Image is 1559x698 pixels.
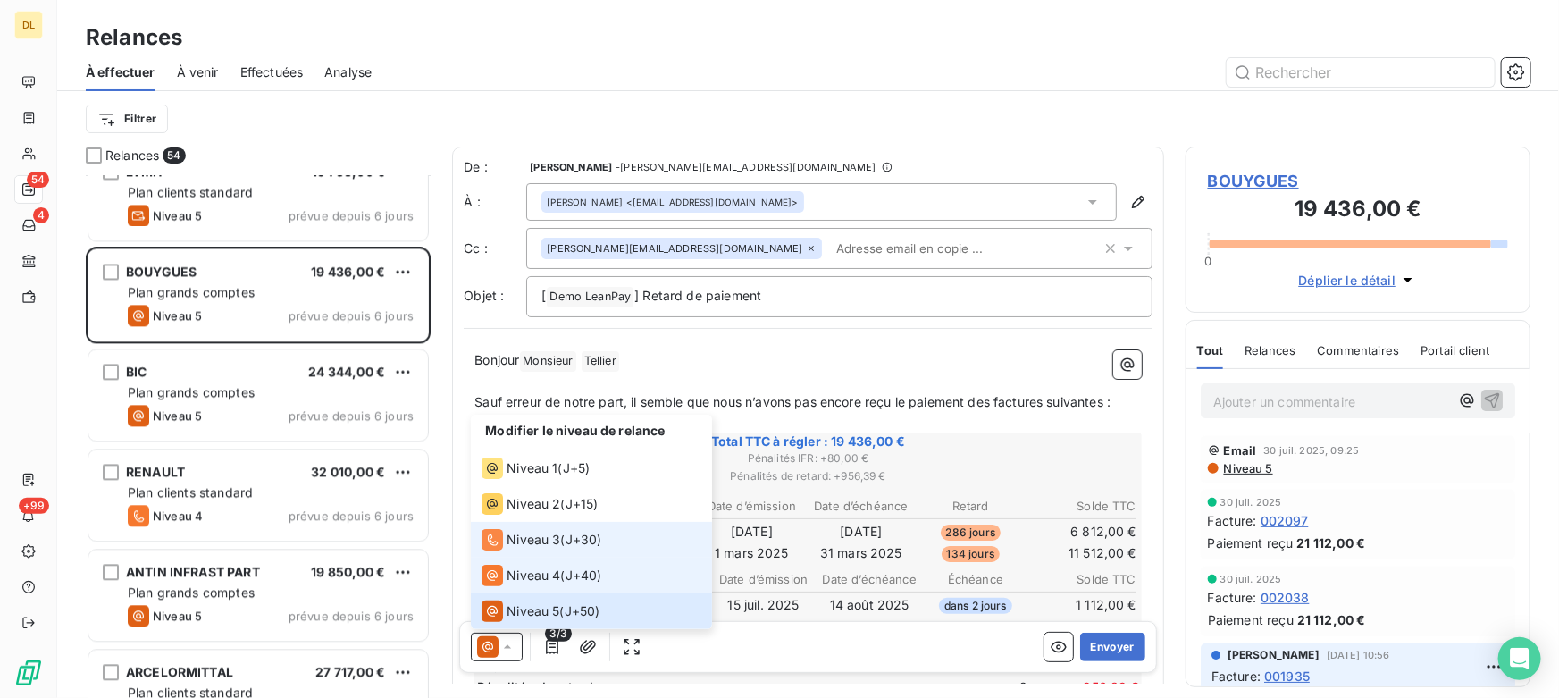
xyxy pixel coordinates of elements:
span: 002038 [1261,588,1310,607]
span: Niveau 5 [153,208,202,223]
h3: 19 436,00 € [1208,193,1508,229]
span: ARCELORMITTAL [126,664,233,679]
span: Niveau 2 [507,495,560,513]
span: 54 [163,147,185,164]
span: prévue depuis 6 jours [289,308,414,323]
p: Pénalités de retard [477,678,918,696]
td: [DATE] [698,522,805,542]
span: Facture : [1208,511,1257,530]
span: Niveau 5 [153,609,202,623]
span: Niveau 5 [507,602,559,620]
div: grid [86,175,431,698]
span: dans 2 jours [939,598,1012,614]
span: Monsieur [520,351,575,372]
td: 6 812,00 € [1027,522,1137,542]
span: Relances [105,147,159,164]
td: 1 mars 2025 [698,543,805,563]
span: 134 jours [942,546,1000,562]
span: Niveau 4 [153,509,203,523]
span: Paiement reçu [1208,610,1294,629]
span: Effectuées [240,63,304,81]
span: Plan clients standard [128,184,253,199]
span: Paiement reçu [1208,534,1294,552]
a: 54 [14,175,42,204]
label: Cc : [464,240,526,257]
span: Facture : [1208,588,1257,607]
td: 1 112,00 € [1029,595,1137,615]
span: Plan grands comptes [128,384,255,399]
span: 19 436,00 € [311,264,385,279]
span: Plan grands comptes [128,284,255,299]
th: Échéance [924,570,1028,589]
th: Solde TTC [1029,570,1137,589]
span: 0 [1205,254,1212,268]
label: À : [464,193,526,211]
span: ANTIN INFRAST PART [126,564,260,579]
input: Adresse email en copie ... [829,235,1035,262]
td: 31 mars 2025 [808,543,915,563]
span: Bonjour [474,352,519,367]
span: Niveau 5 [153,308,202,323]
span: Analyse [324,63,372,81]
span: De : [464,158,526,176]
span: +99 [19,498,49,514]
span: 21 112,00 € [1297,610,1366,629]
h3: Relances [86,21,182,54]
span: Relances [1245,343,1295,357]
span: Facture : [1211,667,1261,685]
span: Tellier [582,351,619,372]
span: [PERSON_NAME] [1228,647,1320,663]
span: [PERSON_NAME] [530,162,612,172]
a: 4 [14,211,42,240]
span: Demo LeanPay [547,287,633,307]
div: ( [482,493,598,515]
div: ( [482,565,601,586]
span: BOUYGUES [1208,169,1508,193]
button: Envoyer [1080,633,1145,661]
span: - [PERSON_NAME][EMAIL_ADDRESS][DOMAIN_NAME] [616,162,876,172]
span: [PERSON_NAME][EMAIL_ADDRESS][DOMAIN_NAME] [547,243,802,254]
span: Portail client [1421,343,1489,357]
span: Plan clients standard [128,484,253,500]
span: 19 850,00 € [311,564,385,579]
span: Niveau 1 [507,459,557,477]
td: 14 août 2025 [817,595,922,615]
span: À venir [177,63,219,81]
th: Retard [917,497,1024,516]
span: 27 717,00 € [315,664,385,679]
div: Open Intercom Messenger [1498,637,1541,680]
span: prévue depuis 6 jours [289,509,414,523]
span: Tout [1197,343,1224,357]
span: 3/3 [545,626,572,642]
th: Date d’émission [698,497,805,516]
span: Niveau 3 [507,531,560,549]
span: Pénalités IFR : + 80,00 € [477,450,1139,467]
th: Date d’échéance [817,570,922,589]
span: Niveau 5 [1222,461,1273,475]
th: Solde TTC [1027,497,1137,516]
td: [DATE] [808,522,915,542]
span: 21 112,00 € [1297,534,1366,552]
div: ( [482,529,601,551]
div: ( [482,458,590,479]
span: J+50 ) [565,602,600,620]
span: BOUYGUES [126,264,197,279]
span: ] Retard de paiement [634,288,761,303]
span: prévue depuis 6 jours [289,609,414,623]
span: [ [541,288,546,303]
span: 32 010,00 € [311,464,385,479]
span: Niveau 4 [507,567,560,584]
span: Déplier le détail [1299,271,1396,290]
span: J+40 ) [566,567,602,584]
span: À effectuer [86,63,155,81]
span: prévue depuis 6 jours [289,208,414,223]
span: Commentaires [1318,343,1400,357]
span: Objet : [464,288,504,303]
span: RENAULT [126,464,185,479]
span: 30 juil. 2025 [1220,497,1282,508]
span: J+15 ) [566,495,599,513]
span: 54 [27,172,49,188]
span: Total TTC à régler : 19 436,00 € [477,433,1139,450]
th: Date d’émission [711,570,816,589]
span: 30 juil. 2025 [1220,574,1282,584]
